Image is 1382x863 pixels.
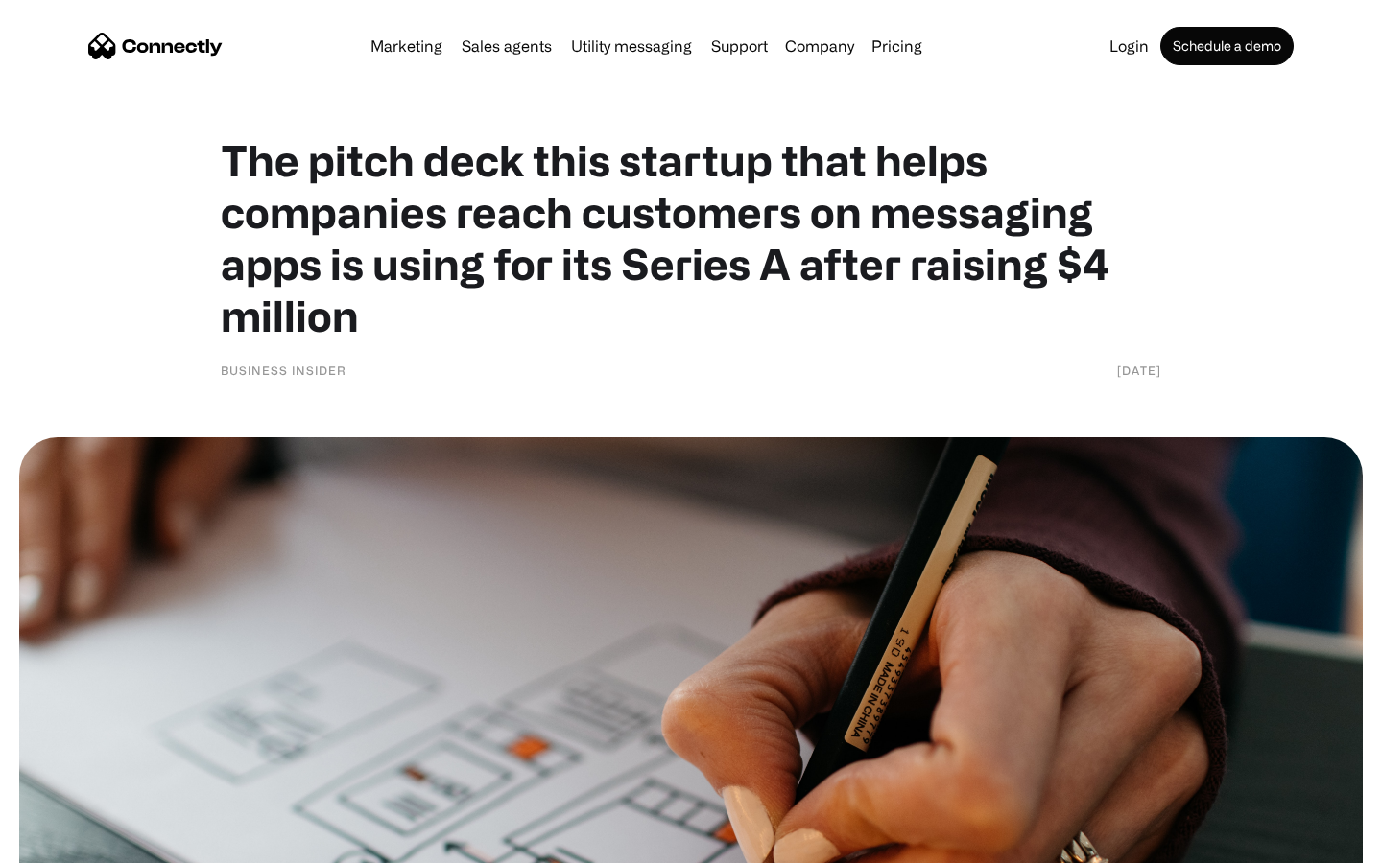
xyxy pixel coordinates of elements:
[1160,27,1294,65] a: Schedule a demo
[221,134,1161,341] h1: The pitch deck this startup that helps companies reach customers on messaging apps is using for i...
[703,38,775,54] a: Support
[785,33,854,59] div: Company
[864,38,930,54] a: Pricing
[363,38,450,54] a: Marketing
[221,361,346,380] div: Business Insider
[454,38,560,54] a: Sales agents
[38,829,115,856] ul: Language list
[1102,38,1156,54] a: Login
[1117,361,1161,380] div: [DATE]
[563,38,700,54] a: Utility messaging
[19,829,115,856] aside: Language selected: English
